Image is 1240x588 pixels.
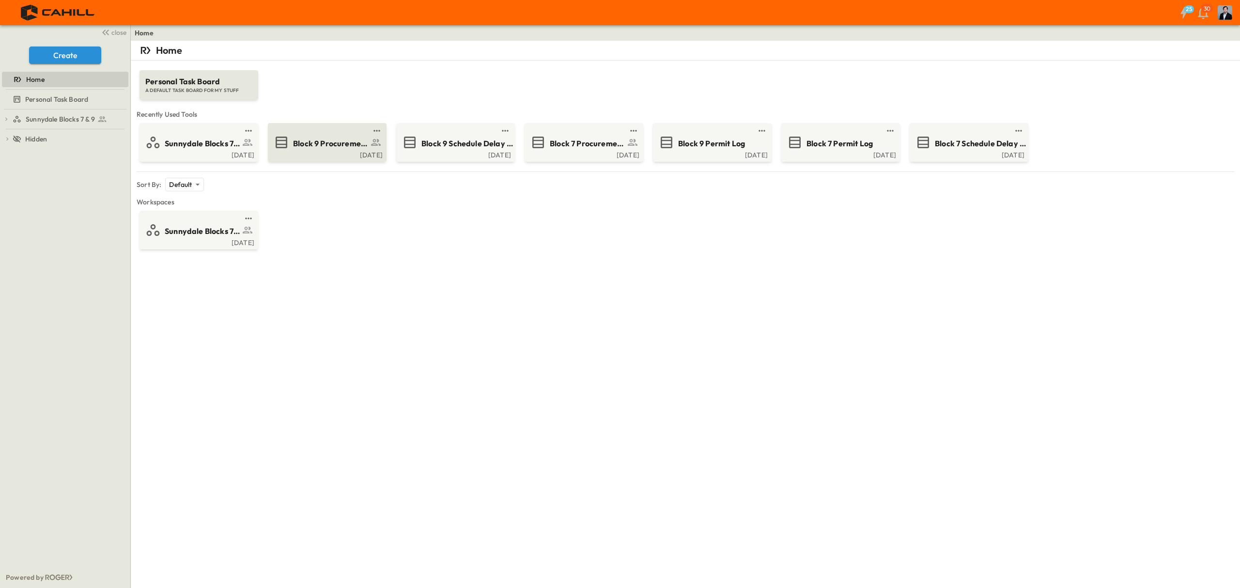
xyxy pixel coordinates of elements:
span: Block 9 Schedule Delay Log [421,138,516,149]
a: Sunnydale Blocks 7 & 9 [141,222,254,238]
a: Personal Task Board [2,93,126,106]
span: Block 7 Schedule Delay Log [935,138,1029,149]
p: Sort By: [137,180,161,189]
a: Block 7 Permit Log [783,135,896,150]
p: Default [169,180,192,189]
a: Block 9 Procurement Log [270,135,383,150]
a: Personal Task BoardA DEFAULT TASK BOARD FOR MY STUFF [139,61,259,100]
span: Block 9 Procurement Log [293,138,368,149]
div: Default [165,178,203,191]
a: [DATE] [655,150,768,158]
a: [DATE] [270,150,383,158]
span: A DEFAULT TASK BOARD FOR MY STUFF [145,87,252,94]
a: [DATE] [783,150,896,158]
button: test [884,125,896,137]
div: Personal Task Boardtest [2,92,128,107]
h6: 25 [1186,5,1193,13]
a: Sunnydale Blocks 7 & 9 [13,112,126,126]
nav: breadcrumbs [135,28,159,38]
div: Sunnydale Blocks 7 & 9test [2,111,128,127]
button: test [243,125,254,137]
span: Block 9 Permit Log [678,138,745,149]
span: Sunnydale Blocks 7 & 9 [165,138,240,149]
p: 30 [1204,5,1210,13]
button: test [756,125,768,137]
span: Sunnydale Blocks 7 & 9 [165,226,240,237]
span: Block 7 Procurement Log [550,138,625,149]
button: test [371,125,383,137]
a: [DATE] [141,238,254,246]
a: Block 7 Procurement Log [527,135,639,150]
span: Workspaces [137,197,1234,207]
button: test [243,213,254,224]
span: Personal Task Board [25,94,88,104]
a: [DATE] [912,150,1024,158]
span: Hidden [25,134,47,144]
span: close [111,28,126,37]
span: Sunnydale Blocks 7 & 9 [26,114,95,124]
span: Block 7 Permit Log [806,138,873,149]
p: Home [156,44,182,57]
a: [DATE] [398,150,511,158]
span: Recently Used Tools [137,109,1234,119]
a: [DATE] [527,150,639,158]
button: Create [29,46,101,64]
a: Sunnydale Blocks 7 & 9 [141,135,254,150]
button: close [97,25,128,39]
span: Personal Task Board [145,76,252,87]
img: Profile Picture [1218,5,1232,20]
img: 4f72bfc4efa7236828875bac24094a5ddb05241e32d018417354e964050affa1.png [12,2,105,23]
span: Home [26,75,45,84]
button: test [1013,125,1024,137]
a: Block 9 Schedule Delay Log [398,135,511,150]
a: [DATE] [141,150,254,158]
button: 25 [1174,4,1193,21]
a: Block 9 Permit Log [655,135,768,150]
button: test [628,125,639,137]
button: test [499,125,511,137]
a: Block 7 Schedule Delay Log [912,135,1024,150]
a: Home [2,73,126,86]
a: Home [135,28,154,38]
